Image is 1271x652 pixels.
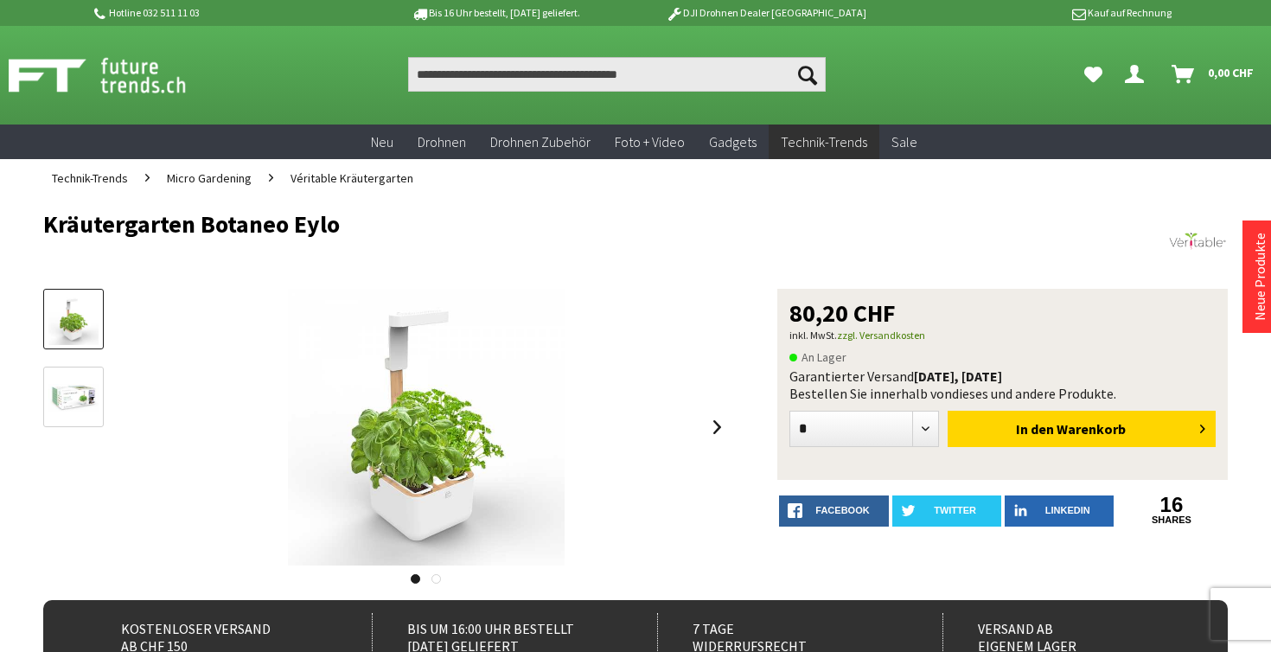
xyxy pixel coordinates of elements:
[1117,515,1226,526] a: shares
[1251,233,1268,321] a: Neue Produkte
[1005,495,1114,527] a: LinkedIn
[615,133,685,150] span: Foto + Video
[1167,211,1228,272] img: Véritable®
[1165,57,1262,92] a: Warenkorb
[789,368,1216,402] div: Garantierter Versand Bestellen Sie innerhalb von dieses und andere Produkte.
[815,505,869,515] span: facebook
[167,170,252,186] span: Micro Gardening
[879,125,929,160] a: Sale
[789,325,1216,346] p: inkl. MwSt.
[1057,420,1126,438] span: Warenkorb
[901,3,1171,23] p: Kauf auf Rechnung
[48,295,99,345] img: Vorschau: Kräutergarten Botaneo Eylo
[291,170,413,186] span: Véritable Kräutergarten
[1208,59,1254,86] span: 0,00 CHF
[158,159,260,197] a: Micro Gardening
[371,133,393,150] span: Neu
[789,57,826,92] button: Suchen
[789,347,846,368] span: An Lager
[1076,57,1111,92] a: Meine Favoriten
[359,125,406,160] a: Neu
[288,289,565,566] img: Kräutergarten Botaneo Eylo
[769,125,879,160] a: Technik-Trends
[408,57,827,92] input: Produkt, Marke, Kategorie, EAN, Artikelnummer…
[631,3,901,23] p: DJI Drohnen Dealer [GEOGRAPHIC_DATA]
[914,368,1002,385] b: [DATE], [DATE]
[789,301,896,325] span: 80,20 CHF
[282,159,422,197] a: Véritable Kräutergarten
[43,211,991,237] h1: Kräutergarten Botaneo Eylo
[779,495,888,527] a: facebook
[52,170,128,186] span: Technik-Trends
[1016,420,1054,438] span: In den
[91,3,361,23] p: Hotline 032 511 11 03
[1118,57,1158,92] a: Dein Konto
[948,411,1216,447] button: In den Warenkorb
[1117,495,1226,515] a: 16
[1045,505,1090,515] span: LinkedIn
[837,329,925,342] a: zzgl. Versandkosten
[892,495,1001,527] a: twitter
[781,133,867,150] span: Technik-Trends
[891,133,917,150] span: Sale
[478,125,603,160] a: Drohnen Zubehör
[43,159,137,197] a: Technik-Trends
[361,3,630,23] p: Bis 16 Uhr bestellt, [DATE] geliefert.
[697,125,769,160] a: Gadgets
[934,505,976,515] span: twitter
[603,125,697,160] a: Foto + Video
[418,133,466,150] span: Drohnen
[490,133,591,150] span: Drohnen Zubehör
[406,125,478,160] a: Drohnen
[709,133,757,150] span: Gadgets
[9,54,224,97] img: Shop Futuretrends - zur Startseite wechseln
